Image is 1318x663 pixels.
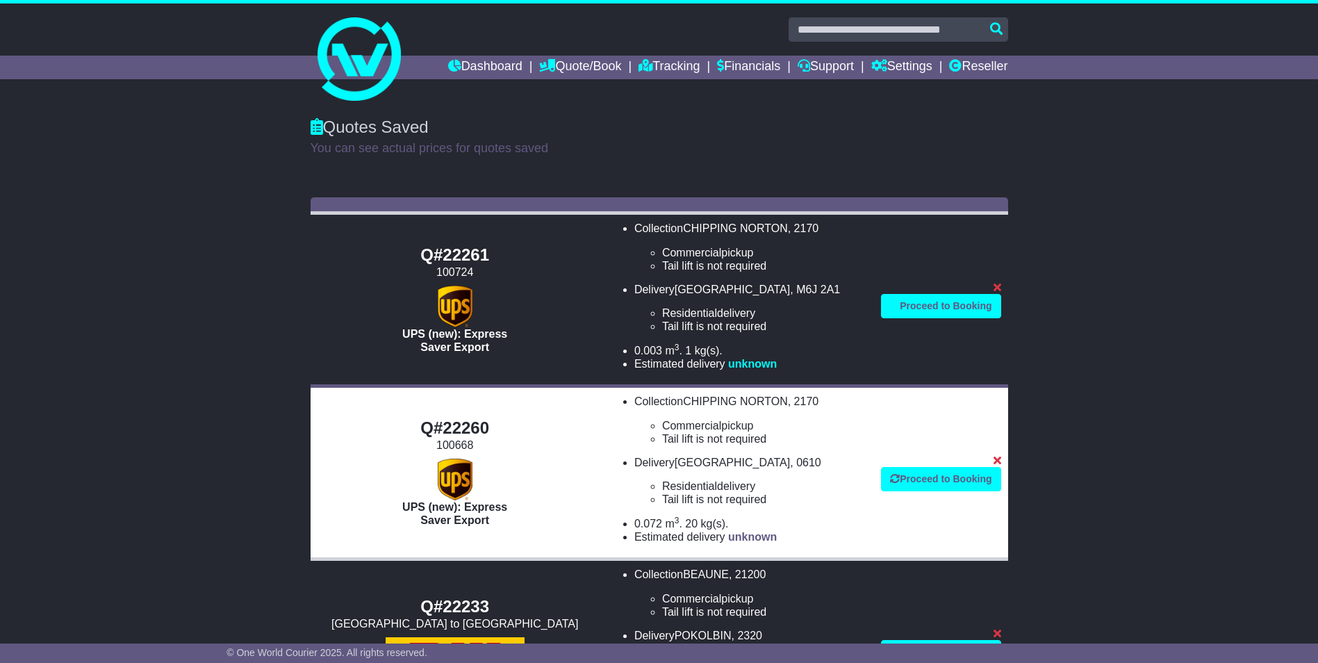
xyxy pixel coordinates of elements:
span: , 2320 [732,630,762,641]
span: unknown [728,531,777,543]
span: , 2170 [788,222,818,234]
li: Delivery [634,456,867,507]
li: Tail lift is not required [662,605,867,619]
a: Support [798,56,854,79]
span: Commercial [662,420,721,432]
span: © One World Courier 2025. All rights reserved. [226,647,427,658]
span: , 21200 [729,568,766,580]
span: , M6J 2A1 [790,284,840,295]
a: Reseller [949,56,1007,79]
span: 20 [685,518,698,530]
span: kg(s). [695,345,723,357]
span: CHIPPING NORTON [683,395,788,407]
span: Residential [662,480,717,492]
span: 1 [685,345,691,357]
span: Residential [662,307,717,319]
div: Quotes Saved [311,117,1008,138]
span: UPS (new): Express Saver Export [402,501,507,526]
span: POKOLBIN [675,630,732,641]
span: CHIPPING NORTON [683,222,788,234]
li: Tail lift is not required [662,320,867,333]
div: [GEOGRAPHIC_DATA] to [GEOGRAPHIC_DATA] [318,617,593,630]
p: You can see actual prices for quotes saved [311,141,1008,156]
li: Tail lift is not required [662,432,867,445]
li: delivery [662,306,867,320]
li: Tail lift is not required [662,493,867,506]
span: [GEOGRAPHIC_DATA] [675,457,791,468]
li: delivery [662,480,867,493]
li: Delivery [634,283,867,334]
span: Commercial [662,247,721,259]
div: 100668 [318,439,593,452]
img: UPS (new): Express Saver Export [438,286,472,327]
sup: 3 [675,343,679,352]
span: m . [665,518,682,530]
div: Q#22233 [318,597,593,617]
sup: 3 [675,516,679,525]
li: pickup [662,592,867,605]
li: Collection [634,222,867,272]
div: 100724 [318,265,593,279]
li: Estimated delivery [634,357,867,370]
span: , 2170 [788,395,818,407]
li: Collection [634,568,867,619]
span: unknown [728,358,777,370]
div: Q#22261 [318,245,593,265]
span: [GEOGRAPHIC_DATA] [675,284,791,295]
a: Quote/Book [539,56,621,79]
a: Financials [717,56,780,79]
span: kg(s). [701,518,729,530]
span: Commercial [662,593,721,605]
img: UPS (new): Express Saver Export [438,459,472,500]
li: Collection [634,395,867,445]
span: m . [665,345,682,357]
span: , 0610 [790,457,821,468]
li: pickup [662,246,867,259]
li: pickup [662,419,867,432]
span: UPS (new): Express Saver Export [402,328,507,353]
div: Q#22260 [318,418,593,439]
span: BEAUNE [683,568,729,580]
li: Tail lift is not required [662,259,867,272]
a: Settings [871,56,932,79]
li: Estimated delivery [634,530,867,543]
a: Proceed to Booking [881,467,1000,491]
span: 0.003 [634,345,662,357]
a: Proceed to Booking [881,294,1000,318]
a: Tracking [639,56,700,79]
a: Dashboard [448,56,522,79]
span: 0.072 [634,518,662,530]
